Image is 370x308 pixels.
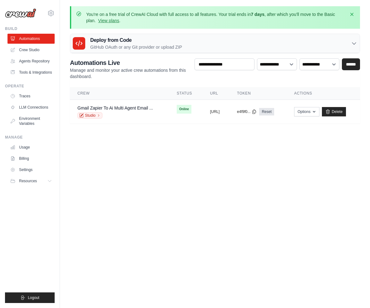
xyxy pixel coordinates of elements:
th: Status [169,87,203,100]
button: e4f9f0... [237,109,257,114]
img: Logo [5,8,36,18]
button: Logout [5,292,55,303]
strong: 7 days [251,12,264,17]
th: Crew [70,87,169,100]
span: Logout [28,295,39,300]
a: View plans [98,18,119,23]
p: GitHub OAuth or any Git provider or upload ZIP [90,44,182,50]
a: Automations [7,34,55,44]
a: Gmail Zapier To Ai Multi Agent Email ... [77,105,153,110]
a: Delete [322,107,346,116]
th: Token [229,87,287,100]
p: Manage and monitor your active crew automations from this dashboard. [70,67,190,80]
span: Resources [19,178,37,183]
a: LLM Connections [7,102,55,112]
a: Environment Variables [7,114,55,129]
a: Tools & Integrations [7,67,55,77]
h3: Deploy from Code [90,37,182,44]
a: Billing [7,154,55,164]
th: URL [203,87,229,100]
button: Options [294,107,319,116]
a: Crew Studio [7,45,55,55]
a: Settings [7,165,55,175]
th: Actions [287,87,360,100]
span: Online [177,105,191,114]
h2: Automations Live [70,58,190,67]
div: Build [5,26,55,31]
div: Operate [5,84,55,89]
a: Usage [7,142,55,152]
button: Resources [7,176,55,186]
div: Manage [5,135,55,140]
a: Agents Repository [7,56,55,66]
p: You're on a free trial of CrewAI Cloud with full access to all features. Your trial ends in , aft... [86,11,345,24]
a: Traces [7,91,55,101]
a: Reset [259,108,274,115]
a: Studio [77,112,102,119]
